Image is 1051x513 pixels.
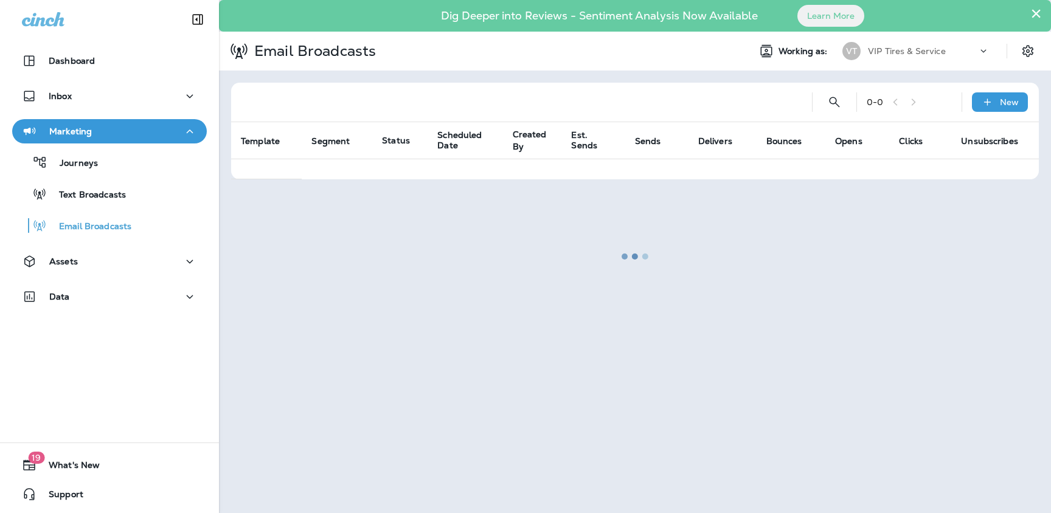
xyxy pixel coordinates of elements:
button: 19What's New [12,453,207,477]
button: Marketing [12,119,207,143]
p: Dashboard [49,56,95,66]
button: Journeys [12,150,207,175]
p: Text Broadcasts [47,190,126,201]
span: Support [36,489,83,504]
p: Journeys [47,158,98,170]
button: Inbox [12,84,207,108]
button: Support [12,482,207,506]
p: Assets [49,256,78,266]
p: Email Broadcasts [47,221,131,233]
span: What's New [36,460,100,475]
p: Inbox [49,91,72,101]
button: Assets [12,249,207,274]
button: Email Broadcasts [12,213,207,238]
button: Text Broadcasts [12,181,207,207]
button: Data [12,284,207,309]
p: Marketing [49,126,92,136]
p: New [1000,97,1019,107]
button: Dashboard [12,49,207,73]
p: Data [49,292,70,301]
button: Collapse Sidebar [181,7,215,32]
span: 19 [28,452,44,464]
